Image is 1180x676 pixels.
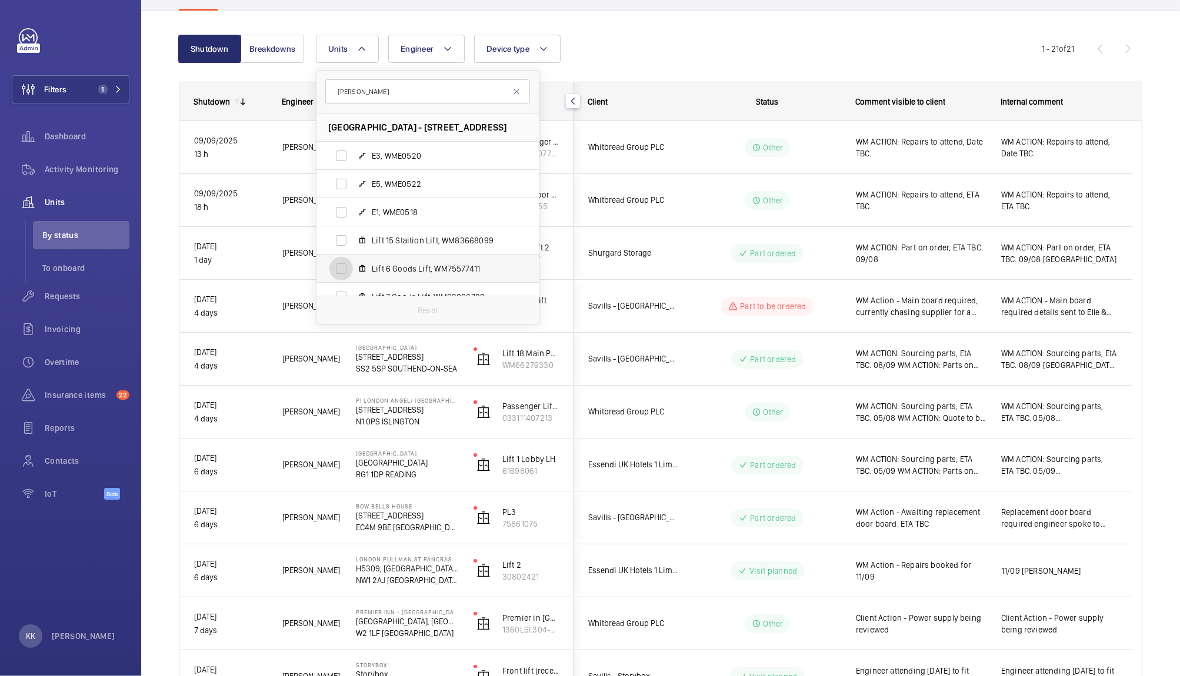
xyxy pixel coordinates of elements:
span: Lift 7 Goods Lift, WM82066700 [372,291,508,303]
span: WM ACTION: Part on order, ETA TBC. 09/08 [GEOGRAPHIC_DATA] [1001,242,1117,265]
p: 4 days [194,359,267,373]
p: [DATE] [194,399,267,412]
span: WM ACTION: Repairs to attend, ETA TBC. [1001,189,1117,212]
button: Engineer [388,35,465,63]
button: Units [316,35,379,63]
img: elevator.svg [476,352,491,366]
span: Units [45,196,129,208]
p: 61698061 [502,465,559,477]
img: elevator.svg [476,564,491,578]
p: 7 days [194,624,267,637]
p: [GEOGRAPHIC_DATA], [GEOGRAPHIC_DATA], [GEOGRAPHIC_DATA] [356,615,458,627]
span: Reports [45,422,129,434]
span: WM ACTION: Sourcing parts, EtA TBC. 08/09 WM ACTION: Parts on order, ETA 11th. 09/08 [856,347,986,371]
p: Lift 18 Main Passenger Lift [502,347,559,359]
p: PI London Angel/ [GEOGRAPHIC_DATA] [356,397,458,404]
span: WM ACTION: Sourcing parts, ETA TBC. 05/09 [GEOGRAPHIC_DATA] WM ACTION: Parts on order, ETA 9th-10... [1001,453,1117,477]
span: [PERSON_NAME] [282,193,341,207]
p: [DATE] [194,504,267,518]
p: [GEOGRAPHIC_DATA] [356,457,458,468]
p: W2 1LF [GEOGRAPHIC_DATA] [356,627,458,639]
p: [GEOGRAPHIC_DATA] [356,450,458,457]
span: WM ACTION: Sourcing parts, ETA TBC. 05/08 [GEOGRAPHIC_DATA] WM ACTION: parts costed, quote to be ... [1001,400,1117,424]
p: [DATE] [194,293,267,306]
p: LONDON PULLMAN ST PANCRAS [356,555,458,563]
p: 09/09/2025 [194,187,267,200]
span: Dashboard [45,130,129,142]
span: Whitbread Group PLC [588,140,679,154]
p: Other [764,142,784,153]
span: [GEOGRAPHIC_DATA] - [STREET_ADDRESS] [328,121,507,133]
span: WM ACTION - Main board required details sent to Elle & [GEOGRAPHIC_DATA] to order [DATE] WM ACTIO... [1001,295,1117,318]
span: [PERSON_NAME] [282,564,341,577]
span: To onboard [42,262,129,274]
span: Insurance items [45,389,112,401]
input: Find a unit [325,79,530,104]
span: Shurgard Storage [588,246,679,260]
p: [DATE] [194,451,267,465]
span: [PERSON_NAME] [282,617,341,630]
p: Reset [418,304,438,316]
span: [PERSON_NAME] [282,352,341,366]
p: [DATE] [194,557,267,571]
p: [PERSON_NAME] [52,630,115,642]
button: Device type [474,35,561,63]
span: WM ACTION: Repairs to attend, Date TBC. [856,136,986,159]
span: Units [328,44,348,53]
span: Beta [104,488,120,500]
span: WM ACTION: Sourcing parts, ETA TBC. 05/09 WM ACTION: Parts on order, ETA 9th-10th. 05/09 [856,453,986,477]
p: Part ordered [750,353,796,365]
p: Other [764,195,784,206]
p: [GEOGRAPHIC_DATA] [356,344,458,351]
span: Whitbread Group PLC [588,193,679,207]
p: Part ordered [750,512,796,524]
img: elevator.svg [476,405,491,419]
span: of [1059,44,1066,53]
span: Lift 15 Staition Lift, WM83668099 [372,235,508,246]
span: 22 [116,390,129,400]
span: WM ACTION: Repairs to attend, Date TBC. [1001,136,1117,159]
p: 4 days [194,412,267,426]
span: Whitbread Group PLC [588,617,679,630]
p: KK [26,630,35,642]
span: Comment visible to client [855,97,945,106]
img: elevator.svg [476,511,491,525]
p: H5309, [GEOGRAPHIC_DATA], [STREET_ADDRESS] [356,563,458,574]
p: Premier in [GEOGRAPHIC_DATA] 7 LH [502,612,559,624]
span: WM ACTION: Sourcing parts, ETA TBC. 05/08 WM ACTION: Quote to be sent. [856,400,986,424]
span: WM ACTION: Sourcing parts, EtA TBC. 08/09 [GEOGRAPHIC_DATA] WM ACTION: Parts on order, ETA 11th. ... [1001,347,1117,371]
p: Storybox [356,661,458,668]
span: E5, WME0522 [372,178,508,190]
span: Engineer [282,97,314,106]
p: PL3 [502,506,559,518]
p: [DATE] [194,346,267,359]
span: Client Action - Power supply being reviewed [856,612,986,635]
span: Client [588,97,608,106]
p: 30802421 [502,571,559,583]
p: Lift 1 Lobby LH [502,453,559,465]
span: Invoicing [45,323,129,335]
span: Overtime [45,356,129,368]
img: elevator.svg [476,458,491,472]
p: [DATE] [194,610,267,624]
p: 1 day [194,253,267,267]
span: Savills - [GEOGRAPHIC_DATA] [588,352,679,366]
span: [PERSON_NAME] [282,299,341,313]
button: Breakdowns [241,35,304,63]
p: [STREET_ADDRESS] [356,510,458,521]
img: elevator.svg [476,617,491,631]
p: 18 h [194,200,267,214]
p: Passenger Lift (RH at bottom. LH at panel) [502,400,559,412]
span: Engineer [401,44,434,53]
p: Part to be ordered [740,300,806,312]
p: 4 days [194,306,267,320]
p: 75861075 [502,518,559,530]
p: 033111407213 [502,412,559,424]
span: IoT [45,488,104,500]
p: NW1 2AJ [GEOGRAPHIC_DATA] [356,574,458,586]
span: [PERSON_NAME] [282,246,341,260]
span: WM Action - Repairs booked for 11/09 [856,559,986,583]
span: Activity Monitoring [45,163,129,175]
span: 1 - 21 21 [1042,45,1074,53]
p: SS2 5SP SOUTHEND-ON-SEA [356,363,458,374]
